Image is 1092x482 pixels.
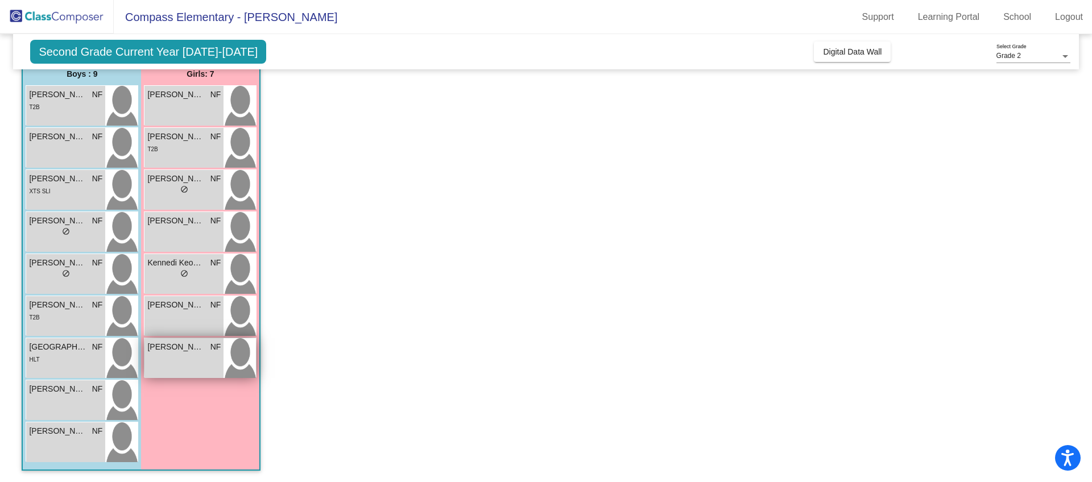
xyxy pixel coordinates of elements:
span: [PERSON_NAME] [29,89,86,101]
span: Kennedi Keokhamthong [147,257,204,269]
span: do_not_disturb_alt [180,185,188,193]
span: [GEOGRAPHIC_DATA] [29,341,86,353]
span: NF [210,215,221,227]
span: [PERSON_NAME] [29,131,86,143]
span: NF [210,341,221,353]
span: T2B [147,146,158,152]
span: [PERSON_NAME] [29,215,86,227]
span: NF [92,383,103,395]
span: T2B [29,314,39,321]
span: [PERSON_NAME] [147,131,204,143]
span: HLT [29,356,39,363]
span: [PERSON_NAME] [147,299,204,311]
span: [PERSON_NAME] [29,257,86,269]
span: NF [210,257,221,269]
span: [PERSON_NAME] [29,299,86,311]
span: NF [92,173,103,185]
span: [PERSON_NAME] [147,173,204,185]
span: NF [210,173,221,185]
span: NF [92,257,103,269]
span: NF [92,131,103,143]
a: School [994,8,1040,26]
div: Girls: 7 [141,63,259,85]
span: Digital Data Wall [823,47,882,56]
a: Learning Portal [909,8,989,26]
button: Digital Data Wall [814,41,891,62]
span: NF [92,299,103,311]
span: Grade 2 [996,52,1021,60]
div: Boys : 9 [23,63,141,85]
a: Logout [1046,8,1092,26]
span: [PERSON_NAME] [29,173,86,185]
span: NF [92,341,103,353]
span: NF [210,299,221,311]
span: [PERSON_NAME] [147,215,204,227]
span: NF [92,425,103,437]
span: [PERSON_NAME] [147,89,204,101]
a: Support [853,8,903,26]
span: Second Grade Current Year [DATE]-[DATE] [30,40,266,64]
span: do_not_disturb_alt [62,269,70,277]
span: do_not_disturb_alt [62,227,70,235]
span: do_not_disturb_alt [180,269,188,277]
span: XTS SLI [29,188,50,194]
span: NF [92,215,103,227]
span: [PERSON_NAME] [29,383,86,395]
span: NF [210,131,221,143]
span: NF [92,89,103,101]
span: Compass Elementary - [PERSON_NAME] [114,8,337,26]
span: NF [210,89,221,101]
span: [PERSON_NAME] [29,425,86,437]
span: T2B [29,104,39,110]
span: [PERSON_NAME] [147,341,204,353]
